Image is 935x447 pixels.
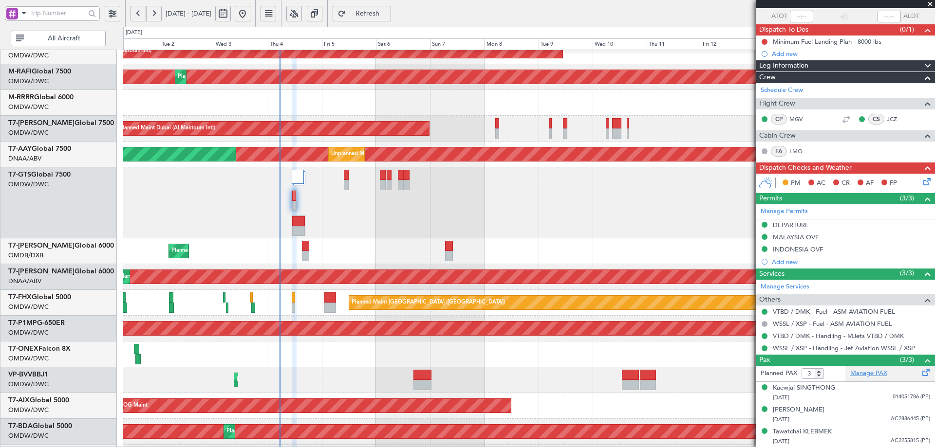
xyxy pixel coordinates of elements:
div: FA [771,146,787,157]
a: JCZ [887,115,909,124]
span: Refresh [348,10,388,17]
span: Permits [759,193,782,204]
div: Wed 3 [214,38,268,50]
span: T7-[PERSON_NAME] [8,268,75,275]
input: Trip Number [30,6,85,20]
span: T7-[PERSON_NAME] [8,242,75,249]
div: Planned Maint Dubai (Al Maktoum Intl) [237,373,333,387]
span: Crew [759,72,776,83]
a: T7-P1MPG-650ER [8,320,65,326]
span: [DATE] [773,394,789,401]
a: T7-BDAGlobal 5000 [8,423,72,429]
a: T7-FHXGlobal 5000 [8,294,71,301]
a: OMDW/DWC [8,303,49,311]
span: (3/3) [900,193,914,203]
a: VP-BVVBBJ1 [8,371,48,378]
div: Fri 5 [322,38,376,50]
span: AC2886445 (PP) [891,415,930,423]
div: INDONESIA OVF [773,245,823,253]
div: Sat 13 [755,38,809,50]
a: T7-[PERSON_NAME]Global 7500 [8,120,114,126]
div: Fri 12 [701,38,755,50]
span: Others [759,294,781,305]
span: [DATE] [773,438,789,445]
span: (3/3) [900,355,914,365]
span: Services [759,268,785,280]
button: Refresh [333,6,391,21]
a: T7-ONEXFalcon 8X [8,345,71,352]
span: [DATE] - [DATE] [166,9,211,18]
span: T7-[PERSON_NAME] [8,120,75,126]
a: OMDW/DWC [8,77,49,86]
span: AC [817,179,825,188]
a: T7-GTSGlobal 7500 [8,171,71,178]
a: M-RRRRGlobal 6000 [8,94,74,101]
a: T7-AIXGlobal 5000 [8,397,69,404]
a: DNAA/ABV [8,277,41,286]
a: MGV [789,115,811,124]
a: Schedule Crew [761,86,803,95]
div: Mon 1 [106,38,160,50]
span: All Aircraft [26,35,102,42]
div: Planned Maint [GEOGRAPHIC_DATA] ([GEOGRAPHIC_DATA] Intl) [171,244,334,258]
a: OMDW/DWC [8,180,49,189]
span: T7-GTS [8,171,31,178]
span: Cabin Crew [759,130,796,142]
a: OMDW/DWC [8,51,49,60]
a: M-RAFIGlobal 7500 [8,68,71,75]
span: Dispatch Checks and Weather [759,162,852,174]
a: OMDW/DWC [8,431,49,440]
span: ATOT [771,12,787,21]
div: MALAYSIA OVF [773,233,819,241]
span: Flight Crew [759,98,795,109]
div: Planned Maint Dubai (Al Maktoum Intl) [226,424,322,439]
span: T7-AIX [8,397,30,404]
a: Manage Services [761,282,809,292]
span: M-RAFI [8,68,32,75]
div: Unplanned Maint [GEOGRAPHIC_DATA] (Al Maktoum Intl) [331,147,475,161]
span: FP [890,179,897,188]
span: [DATE] [773,416,789,423]
div: Wed 10 [593,38,647,50]
span: VP-BVV [8,371,32,378]
a: WSSL / XSP - Fuel - ASM AVIATION FUEL [773,320,892,328]
a: Manage PAX [850,369,887,378]
div: Sat 6 [376,38,430,50]
span: ALDT [903,12,919,21]
a: OMDW/DWC [8,406,49,414]
a: VTBD / DMK - Handling - MJets VTBD / DMK [773,332,904,340]
div: Minimum Fuel Landing Plan - 8000 lbs [773,37,881,46]
span: M-RRRR [8,94,34,101]
div: Kaewjai SINGTHONG [773,383,835,393]
div: Planned Maint Dubai (Al Maktoum Intl) [178,70,274,84]
div: Add new [772,258,930,266]
span: (0/1) [900,24,914,35]
div: Planned Maint Dubai (Al Maktoum Intl) [119,121,215,136]
button: All Aircraft [11,31,106,46]
a: LMO [789,147,811,156]
span: (3/3) [900,268,914,278]
div: DEPARTURE [773,221,809,229]
div: CP [771,114,787,125]
span: CR [841,179,850,188]
a: OMDW/DWC [8,103,49,111]
a: T7-AAYGlobal 7500 [8,145,71,152]
a: DNAA/ABV [8,154,41,163]
div: CS [868,114,884,125]
div: AOG Maint [119,398,148,413]
label: Planned PAX [761,369,797,378]
div: Mon 8 [485,38,539,50]
a: T7-[PERSON_NAME]Global 6000 [8,242,114,249]
a: VTBD / DMK - Fuel - ASM AVIATION FUEL [773,307,895,316]
span: PM [791,179,801,188]
span: Dispatch To-Dos [759,24,808,36]
span: Pax [759,355,770,366]
div: Tue 2 [160,38,214,50]
a: OMDW/DWC [8,354,49,363]
div: Planned Maint [GEOGRAPHIC_DATA] ([GEOGRAPHIC_DATA]) [352,295,505,310]
input: --:-- [790,11,813,22]
a: T7-[PERSON_NAME]Global 6000 [8,268,114,275]
div: Add new [772,50,930,58]
a: OMDW/DWC [8,128,49,137]
span: AC2255815 (PP) [891,437,930,445]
